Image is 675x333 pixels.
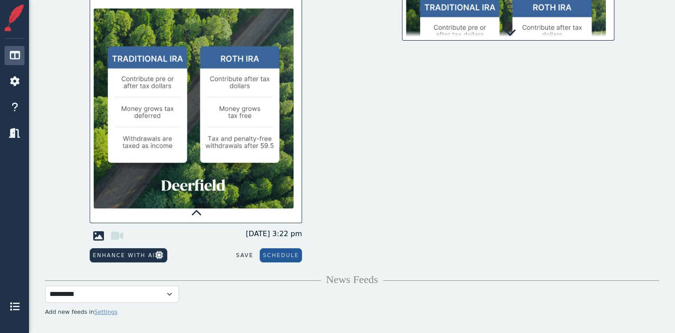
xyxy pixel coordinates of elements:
[1,4,28,31] img: Storiful Square
[233,249,256,262] button: Save
[45,273,659,286] h4: News Feeds
[94,308,118,315] a: Settings
[90,248,167,262] button: Enhance with AI
[238,229,302,239] span: [DATE] 3:22 pm
[637,293,668,326] iframe: Chat
[45,308,118,315] span: Add new feeds in
[260,248,302,262] button: Schedule
[94,8,294,208] img: Small steps today can make a big difference in retirement. If you're already contributing to a wo...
